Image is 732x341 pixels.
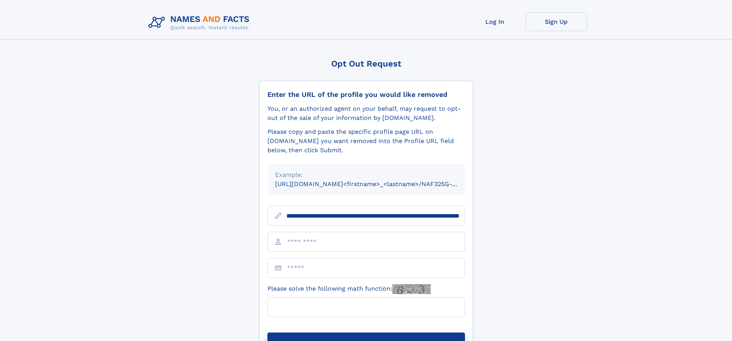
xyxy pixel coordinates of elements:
[259,59,473,68] div: Opt Out Request
[267,90,465,99] div: Enter the URL of the profile you would like removed
[267,127,465,155] div: Please copy and paste the specific profile page URL on [DOMAIN_NAME] you want removed into the Pr...
[267,104,465,123] div: You, or an authorized agent on your behalf, may request to opt-out of the sale of your informatio...
[275,170,457,180] div: Example:
[275,180,480,188] small: [URL][DOMAIN_NAME]<firstname>_<lastname>/NAF325G-xxxxxxxx
[145,12,256,33] img: Logo Names and Facts
[526,12,587,31] a: Sign Up
[464,12,526,31] a: Log In
[267,284,431,294] label: Please solve the following math function:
